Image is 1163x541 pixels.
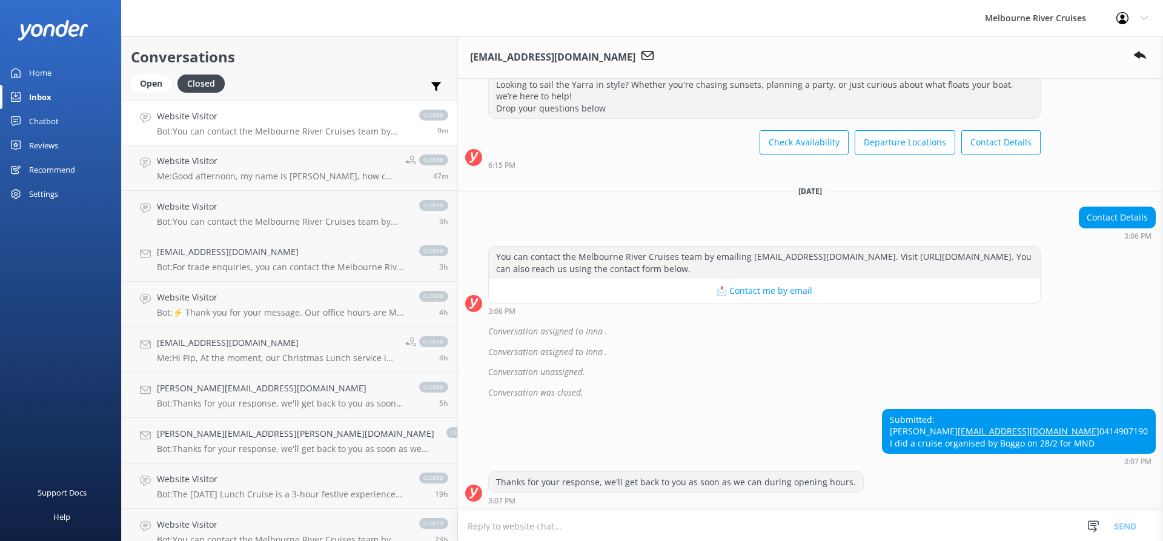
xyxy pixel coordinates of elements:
div: Support Docs [38,480,87,505]
h3: [EMAIL_ADDRESS][DOMAIN_NAME] [470,50,635,65]
div: 03:07pm 12-Aug-2025 (UTC +10:00) Australia/Sydney [882,457,1156,465]
p: Bot: ⚡ Thank you for your message. Our office hours are Mon - Fri 9.30am - 5pm. We'll get back to... [157,307,407,318]
a: Website VisitorBot:The [DATE] Lunch Cruise is a 3-hour festive experience on [DATE], from 12:00pm... [122,463,457,509]
div: Home [29,61,51,85]
span: 08:01pm 11-Aug-2025 (UTC +10:00) Australia/Sydney [435,489,448,499]
p: Bot: Thanks for your response, we'll get back to you as soon as we can during opening hours. [157,398,407,409]
div: Ahoy there! Welcome Aboard! Looking to sail the Yarra in style? Whether you're chasing sunsets, p... [489,62,1040,118]
p: Bot: The [DATE] Lunch Cruise is a 3-hour festive experience on [DATE], from 12:00pm to 3:00pm alo... [157,489,407,500]
div: 2025-08-12T05:06:28.431 [465,321,1156,342]
div: 2025-08-12T05:06:45.110 [465,362,1156,382]
button: Check Availability [760,130,849,154]
h4: Website Visitor [157,291,407,304]
div: 2025-08-12T05:06:41.075 [465,342,1156,362]
div: Conversation was closed. [488,382,1156,403]
div: Closed [177,75,225,93]
h4: Website Visitor [157,200,407,213]
span: 10:48am 12-Aug-2025 (UTC +10:00) Australia/Sydney [439,307,448,317]
div: 06:15pm 11-Aug-2025 (UTC +10:00) Australia/Sydney [488,161,1041,169]
strong: 6:15 PM [488,162,515,169]
strong: 3:07 PM [488,497,515,505]
strong: 3:06 PM [488,308,515,315]
p: Bot: You can contact the Melbourne River Cruises team by emailing [EMAIL_ADDRESS][DOMAIN_NAME]. V... [157,216,407,227]
a: Website VisitorBot:You can contact the Melbourne River Cruises team by emailing [EMAIL_ADDRESS][D... [122,191,457,236]
h4: Website Visitor [157,110,407,123]
div: Inbox [29,85,51,109]
a: Open [131,76,177,90]
h4: [PERSON_NAME][EMAIL_ADDRESS][DOMAIN_NAME] [157,382,407,395]
span: closed [419,245,448,256]
h4: [PERSON_NAME][EMAIL_ADDRESS][PERSON_NAME][DOMAIN_NAME] [157,427,434,440]
a: Website VisitorBot:⚡ Thank you for your message. Our office hours are Mon - Fri 9.30am - 5pm. We'... [122,282,457,327]
div: Reviews [29,133,58,158]
a: [EMAIL_ADDRESS][DOMAIN_NAME]Me:Hi Pip, At the moment, our Christmas Lunch service is sold out. Ho... [122,327,457,373]
h4: [EMAIL_ADDRESS][DOMAIN_NAME] [157,245,407,259]
a: Closed [177,76,231,90]
span: closed [419,110,448,121]
span: 10:20am 12-Aug-2025 (UTC +10:00) Australia/Sydney [439,353,448,363]
span: closed [419,291,448,302]
a: Website VisitorMe:Good afternoon, my name is [PERSON_NAME], how can I help you?closed47m [122,145,457,191]
span: closed [419,518,448,529]
button: Contact Details [961,130,1041,154]
div: Conversation unassigned. [488,362,1156,382]
h4: Website Visitor [157,473,407,486]
div: Thanks for your response, we'll get back to you as soon as we can during opening hours. [489,472,863,493]
span: [DATE] [791,186,829,196]
span: 09:41am 12-Aug-2025 (UTC +10:00) Australia/Sydney [439,398,448,408]
span: closed [419,336,448,347]
button: 📩 Contact me by email [489,279,1040,303]
div: You can contact the Melbourne River Cruises team by emailing [EMAIL_ADDRESS][DOMAIN_NAME]. Visit ... [489,247,1040,279]
div: 03:06pm 12-Aug-2025 (UTC +10:00) Australia/Sydney [1079,231,1156,240]
h4: [EMAIL_ADDRESS][DOMAIN_NAME] [157,336,396,350]
p: Me: Good afternoon, my name is [PERSON_NAME], how can I help you? [157,171,396,182]
p: Bot: Thanks for your response, we'll get back to you as soon as we can during opening hours. [157,443,434,454]
div: Help [53,505,70,529]
span: closed [419,200,448,211]
h4: Website Visitor [157,518,407,531]
div: Conversation assigned to Inna . [488,342,1156,362]
span: 02:27pm 12-Aug-2025 (UTC +10:00) Australia/Sydney [433,171,448,181]
span: 03:06pm 12-Aug-2025 (UTC +10:00) Australia/Sydney [437,125,448,136]
span: closed [446,427,475,438]
span: 11:40am 12-Aug-2025 (UTC +10:00) Australia/Sydney [439,216,448,227]
strong: 3:07 PM [1124,458,1151,465]
div: Submitted: [PERSON_NAME] 0414907190 I did a cruise organised by Boggo on 28/2 for MND [883,410,1155,454]
div: 2025-08-12T05:06:51.827 [465,382,1156,403]
a: [PERSON_NAME][EMAIL_ADDRESS][DOMAIN_NAME]Bot:Thanks for your response, we'll get back to you as s... [122,373,457,418]
button: Departure Locations [855,130,955,154]
img: yonder-white-logo.png [18,20,88,40]
div: Conversation assigned to Inna . [488,321,1156,342]
span: 11:25am 12-Aug-2025 (UTC +10:00) Australia/Sydney [439,262,448,272]
p: Me: Hi Pip, At the moment, our Christmas Lunch service is sold out. However, we do have a waiting... [157,353,396,363]
a: [EMAIL_ADDRESS][DOMAIN_NAME]Bot:For trade enquiries, you can contact the Melbourne River Cruises ... [122,236,457,282]
div: Recommend [29,158,75,182]
h2: Conversations [131,45,448,68]
span: closed [419,154,448,165]
a: [PERSON_NAME][EMAIL_ADDRESS][PERSON_NAME][DOMAIN_NAME]Bot:Thanks for your response, we'll get bac... [122,418,457,463]
div: Open [131,75,171,93]
div: Chatbot [29,109,59,133]
span: closed [419,382,448,393]
p: Bot: You can contact the Melbourne River Cruises team by emailing [EMAIL_ADDRESS][DOMAIN_NAME]. V... [157,126,407,137]
div: Contact Details [1079,207,1155,228]
div: 03:07pm 12-Aug-2025 (UTC +10:00) Australia/Sydney [488,496,864,505]
div: 03:06pm 12-Aug-2025 (UTC +10:00) Australia/Sydney [488,307,1041,315]
p: Bot: For trade enquiries, you can contact the Melbourne River Cruises team by emailing [EMAIL_ADD... [157,262,407,273]
strong: 3:06 PM [1124,233,1151,240]
a: [EMAIL_ADDRESS][DOMAIN_NAME] [958,425,1099,437]
h4: Website Visitor [157,154,396,168]
div: Settings [29,182,58,206]
span: closed [419,473,448,483]
a: Website VisitorBot:You can contact the Melbourne River Cruises team by emailing [EMAIL_ADDRESS][D... [122,100,457,145]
